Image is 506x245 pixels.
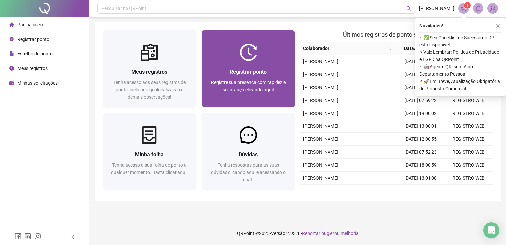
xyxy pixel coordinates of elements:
span: [PERSON_NAME] [303,111,338,116]
td: [DATE] 12:00:10 [397,81,445,94]
td: [DATE] 12:02:11 [397,185,445,198]
span: [PERSON_NAME] [303,136,338,142]
span: [PERSON_NAME] [303,149,338,155]
span: search [387,46,391,50]
span: [PERSON_NAME] [303,85,338,90]
span: environment [9,37,14,41]
span: Tenha acesso aos seus registros de ponto, incluindo geolocalização e demais observações! [113,80,186,100]
span: [PERSON_NAME] [303,162,338,168]
td: REGISTRO WEB [445,94,493,107]
td: REGISTRO WEB [445,133,493,146]
span: Registrar ponto [17,37,49,42]
span: clock-circle [9,66,14,71]
img: 89264 [488,3,498,13]
th: Data/Hora [394,42,441,55]
td: REGISTRO WEB [445,146,493,159]
span: Minhas solicitações [17,80,58,86]
td: [DATE] 12:00:55 [397,133,445,146]
span: schedule [9,81,14,85]
td: [DATE] 18:10:35 [397,55,445,68]
a: DúvidasTenha respostas para as suas dúvidas clicando aqui e acessando o chat! [202,113,295,190]
span: Data/Hora [397,45,433,52]
span: Página inicial [17,22,44,27]
span: [PERSON_NAME] [303,175,338,181]
td: REGISTRO WEB [445,172,493,185]
a: Registrar pontoRegistre sua presença com rapidez e segurança clicando aqui! [202,30,295,107]
span: Minha folha [135,151,164,158]
td: [DATE] 13:00:01 [397,120,445,133]
span: ⚬ ✅ Seu Checklist de Sucesso do DP está disponível [419,34,502,48]
span: [PERSON_NAME] [303,123,338,129]
span: Registrar ponto [230,69,267,75]
span: bell [475,5,481,11]
td: REGISTRO WEB [445,159,493,172]
span: [PERSON_NAME] [303,59,338,64]
td: REGISTRO WEB [445,185,493,198]
span: Espelho de ponto [17,51,53,56]
td: [DATE] 19:00:02 [397,107,445,120]
div: Open Intercom Messenger [483,222,499,238]
span: [PERSON_NAME] [303,72,338,77]
td: [DATE] 18:00:59 [397,159,445,172]
span: file [9,51,14,56]
span: Dúvidas [239,151,258,158]
span: instagram [34,233,41,240]
td: REGISTRO WEB [445,120,493,133]
span: search [406,6,411,11]
td: [DATE] 13:01:08 [397,172,445,185]
span: ⚬ Vale Lembrar: Política de Privacidade e LGPD na QRPoint [419,48,502,63]
span: Colaborador [303,45,385,52]
span: search [386,43,393,53]
span: ⚬ 🚀 Em Breve, Atualização Obrigatória de Proposta Comercial [419,78,502,92]
span: Meus registros [17,66,48,71]
a: Meus registrosTenha acesso aos seus registros de ponto, incluindo geolocalização e demais observa... [103,30,196,107]
span: home [9,22,14,27]
td: [DATE] 07:59:22 [397,94,445,107]
span: [PERSON_NAME] [303,98,338,103]
sup: 1 [464,2,471,9]
span: linkedin [25,233,31,240]
span: left [70,235,75,239]
td: [DATE] 13:00:14 [397,68,445,81]
a: Minha folhaTenha acesso a sua folha de ponto a qualquer momento. Basta clicar aqui! [103,113,196,190]
span: Tenha respostas para as suas dúvidas clicando aqui e acessando o chat! [211,162,286,182]
span: Reportar bug e/ou melhoria [302,231,359,236]
td: REGISTRO WEB [445,107,493,120]
span: Versão [271,231,285,236]
span: close [496,23,500,28]
span: Tenha acesso a sua folha de ponto a qualquer momento. Basta clicar aqui! [111,162,188,175]
footer: QRPoint © 2025 - 2.93.1 - [89,222,506,245]
span: facebook [15,233,21,240]
span: notification [461,5,467,11]
span: Meus registros [131,69,167,75]
span: [PERSON_NAME] [419,5,454,12]
span: ⚬ 🤖 Agente QR: sua IA no Departamento Pessoal [419,63,502,78]
span: Registre sua presença com rapidez e segurança clicando aqui! [211,80,286,92]
span: Novidades ! [419,22,443,29]
td: [DATE] 07:52:23 [397,146,445,159]
span: Últimos registros de ponto sincronizados [343,31,450,38]
span: 1 [466,3,469,8]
